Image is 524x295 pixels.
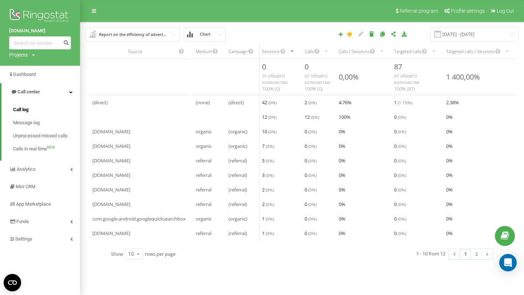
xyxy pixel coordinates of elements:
[394,62,402,72] span: 87
[308,129,317,134] span: ( 0 %)
[268,129,277,134] span: ( 0 %)
[305,72,330,92] span: от общего количества 100% ( 0 )
[15,236,32,242] span: Settings
[398,129,406,134] span: ( 0 %)
[446,200,453,209] span: 0 %
[262,98,277,107] span: 42
[446,171,453,179] span: 0 %
[416,250,445,257] div: 1 - 10 from 12
[398,201,406,207] span: ( 0 %)
[394,200,406,209] span: 0
[347,31,353,36] i: This report will be loaded first when you open Analytics. You can set your any other report "as d...
[229,214,247,223] span: (organic)
[305,214,317,223] span: 0
[401,31,408,36] i: Download report
[339,200,345,209] span: 0 %
[305,200,317,209] span: 0
[196,98,210,107] span: (none)
[305,48,314,54] div: Calls
[308,143,317,149] span: ( 0 %)
[128,250,134,258] div: 10
[88,44,516,241] div: scrollable content
[339,72,359,82] div: 0,00%
[229,156,247,165] span: (referral)
[380,31,386,36] i: Share report
[308,172,317,178] span: ( 0 %)
[394,113,406,121] span: 0
[339,127,345,136] span: 0 %
[394,171,406,179] span: 0
[390,31,397,36] i: Share report settings
[305,229,317,238] span: 0
[13,106,28,113] span: Call log
[446,185,453,194] span: 0 %
[398,230,406,236] span: ( 0 %)
[394,156,406,165] span: 0
[394,48,421,54] div: Targeted calls
[446,156,453,165] span: 0 %
[229,142,247,150] span: (organic)
[398,187,406,193] span: ( 0 %)
[184,27,226,41] button: Chart
[339,229,345,238] span: 0 %
[339,171,345,179] span: 0 %
[266,187,274,193] span: ( 0 %)
[262,48,280,54] div: Sessions
[92,98,108,107] span: (direct)
[92,142,130,150] span: [DOMAIN_NAME]
[460,249,471,259] a: 1
[446,113,453,121] span: 0 %
[308,216,317,222] span: ( 0 %)
[305,113,319,121] span: 12
[92,156,130,165] span: [DOMAIN_NAME]
[4,274,21,291] button: Open CMP widget
[9,51,28,58] div: Projects
[229,98,244,107] span: (direct)
[92,48,178,54] div: Source
[308,187,317,193] span: ( 0 %)
[196,229,211,238] span: referral
[92,171,130,179] span: [DOMAIN_NAME]
[262,72,287,92] span: от общего количества 100% ( 0 )
[398,100,412,105] span: ( 1.15 %)
[499,254,517,271] div: Open Intercom Messenger
[262,200,274,209] span: 2
[229,185,247,194] span: (referral)
[9,36,71,49] input: Search by number
[196,185,211,194] span: referral
[13,116,80,129] a: Message log
[229,229,247,238] span: (referral)
[339,185,345,194] span: 0 %
[311,114,319,120] span: ( 0 %)
[200,32,210,37] span: Chart
[305,127,317,136] span: 0
[9,27,71,35] a: [DOMAIN_NAME]
[339,214,345,223] span: 0 %
[398,216,406,222] span: ( 0 %)
[394,98,412,107] span: 1
[16,184,35,189] span: Mini CRM
[266,201,274,207] span: ( 0 %)
[229,48,248,54] div: Campaign
[196,171,211,179] span: referral
[92,214,186,223] span: com.google.android.googlequicksearchbox
[446,98,459,107] span: 2.38 %
[13,132,68,140] span: Unprocessed missed calls
[400,8,438,14] span: Referral program
[17,166,36,172] span: Analytics
[13,145,47,153] span: Calls in real time
[266,230,274,236] span: ( 0 %)
[451,8,485,14] span: Profile settings
[229,200,247,209] span: (referral)
[13,103,80,116] a: Call log
[13,72,36,77] span: Dashboard
[358,31,364,36] i: Edit report
[394,142,406,150] span: 0
[446,127,453,136] span: 0 %
[196,156,211,165] span: referral
[338,32,343,36] i: Create report
[262,62,266,72] span: 0
[13,142,80,155] a: Calls in real timeNEW
[446,142,453,150] span: 0 %
[339,48,369,54] div: Calls / Sessions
